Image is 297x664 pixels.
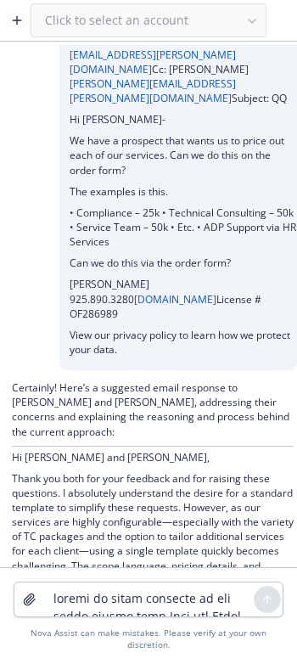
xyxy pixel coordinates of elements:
a: [DOMAIN_NAME] [134,292,216,307]
a: [PERSON_NAME][EMAIL_ADDRESS][PERSON_NAME][DOMAIN_NAME] [70,32,236,76]
p: We have a prospect that wants us to price out each of our services. Can we do this on the order f... [70,133,297,177]
p: The examples is this. [70,184,297,199]
p: View our privacy policy to learn how we protect your data. [70,328,297,357]
p: Certainly! Here’s a suggested email response to [PERSON_NAME] and [PERSON_NAME], addressing their... [12,380,294,439]
button: Create a new chat [3,7,31,34]
p: Hi [PERSON_NAME] and [PERSON_NAME], [12,450,294,464]
div: Nova Assist can make mistakes. Please verify at your own discretion. [14,627,283,650]
p: Thank you both for your feedback and for raising these questions. I absolutely understand the des... [12,471,294,616]
p: • Compliance – 25k • Technical Consulting – 50k • Service Team – 50k • Etc. • ADP Support via HR ... [70,205,297,249]
p: [PERSON_NAME] 925.890.3280 License # OF286989 [70,277,297,320]
p: Can we do this via the order form? [70,256,297,270]
a: [PERSON_NAME][EMAIL_ADDRESS][PERSON_NAME][DOMAIN_NAME] [70,76,236,105]
p: Hi [PERSON_NAME]- [70,112,297,127]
